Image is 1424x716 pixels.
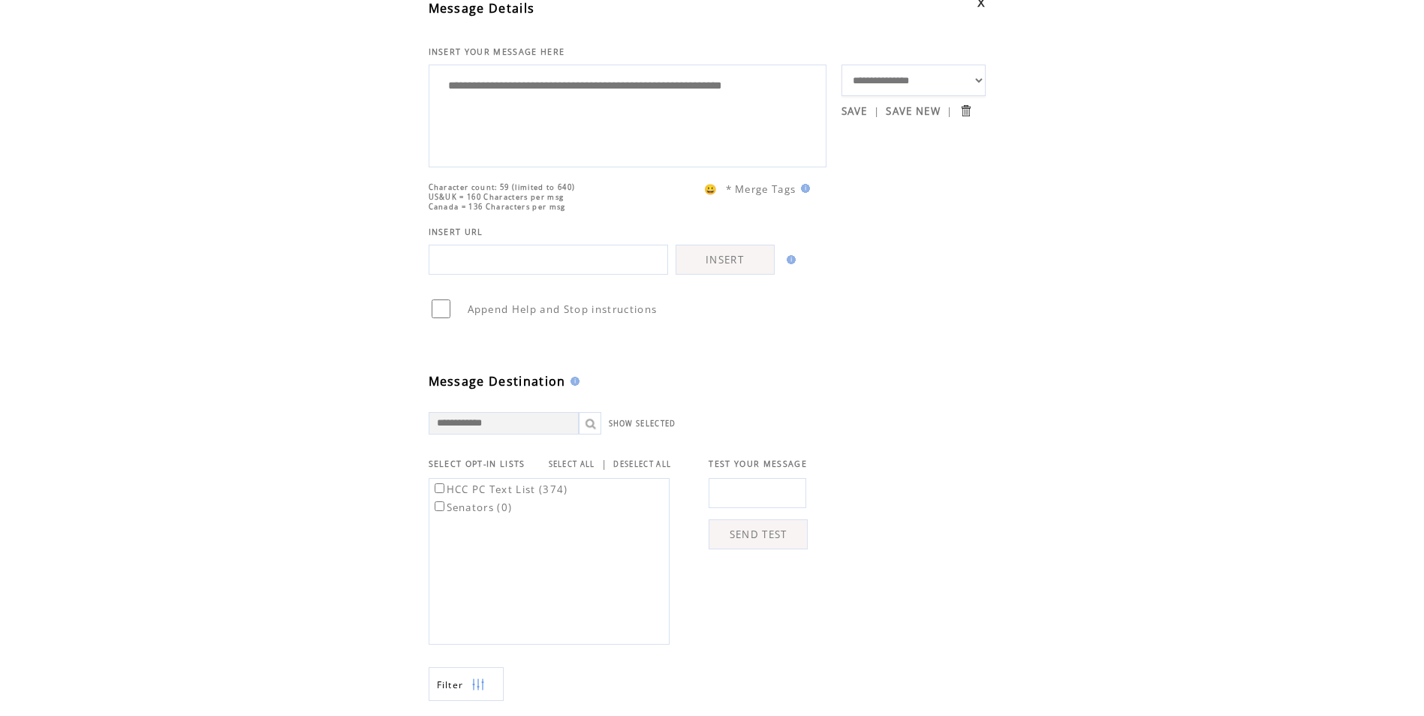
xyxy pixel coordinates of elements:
[429,459,525,469] span: SELECT OPT-IN LISTS
[709,519,808,549] a: SEND TEST
[796,184,810,193] img: help.gif
[549,459,595,469] a: SELECT ALL
[609,419,676,429] a: SHOW SELECTED
[613,459,671,469] a: DESELECT ALL
[429,202,566,212] span: Canada = 136 Characters per msg
[429,47,565,57] span: INSERT YOUR MESSAGE HERE
[437,678,464,691] span: Show filters
[704,182,718,196] span: 😀
[709,459,807,469] span: TEST YOUR MESSAGE
[959,104,973,118] input: Submit
[471,668,485,702] img: filters.png
[782,255,796,264] img: help.gif
[429,182,576,192] span: Character count: 59 (limited to 640)
[429,373,566,390] span: Message Destination
[429,667,504,701] a: Filter
[841,104,868,118] a: SAVE
[886,104,941,118] a: SAVE NEW
[874,104,880,118] span: |
[566,377,580,386] img: help.gif
[429,227,483,237] span: INSERT URL
[432,501,513,514] label: Senators (0)
[676,245,775,275] a: INSERT
[429,192,564,202] span: US&UK = 160 Characters per msg
[468,302,658,316] span: Append Help and Stop instructions
[726,182,796,196] span: * Merge Tags
[435,501,444,511] input: Senators (0)
[601,457,607,471] span: |
[947,104,953,118] span: |
[435,483,444,493] input: HCC PC Text List (374)
[432,483,568,496] label: HCC PC Text List (374)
